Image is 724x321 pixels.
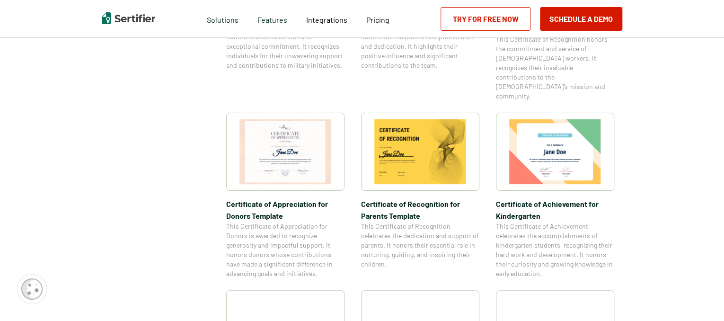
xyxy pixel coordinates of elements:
[366,13,389,25] a: Pricing
[366,15,389,24] span: Pricing
[226,113,344,278] a: Certificate of Appreciation for Donors​ TemplateCertificate of Appreciation for Donors​ TemplateT...
[239,119,331,184] img: Certificate of Appreciation for Donors​ Template
[509,119,601,184] img: Certificate of Achievement for Kindergarten
[496,222,614,278] span: This Certificate of Achievement celebrates the accomplishments of kindergarten students, recogniz...
[207,13,238,25] span: Solutions
[361,113,479,278] a: Certificate of Recognition for Parents TemplateCertificate of Recognition for Parents TemplateThi...
[361,23,479,70] span: This Employee of the Month Certificate honors the recipient’s exceptional work and dedication. It...
[361,222,479,269] span: This Certificate of Recognition celebrates the dedication and support of parents. It honors their...
[226,23,344,70] span: This Army Certificate of Appreciation honors dedicated service and exceptional commitment. It rec...
[540,7,622,31] button: Schedule a Demo
[306,13,347,25] a: Integrations
[257,13,287,25] span: Features
[496,35,614,101] span: This Certificate of Recognition honors the commitment and service of [DEMOGRAPHIC_DATA] workers. ...
[306,15,347,24] span: Integrations
[441,7,530,31] a: Try for Free Now
[361,198,479,222] span: Certificate of Recognition for Parents Template
[496,198,614,222] span: Certificate of Achievement for Kindergarten
[496,113,614,278] a: Certificate of Achievement for KindergartenCertificate of Achievement for KindergartenThis Certif...
[21,278,43,300] img: Cookie Popup Icon
[677,276,724,321] iframe: Chat Widget
[226,222,344,278] span: This Certificate of Appreciation for Donors is awarded to recognize generosity and impactful supp...
[374,119,466,184] img: Certificate of Recognition for Parents Template
[226,198,344,222] span: Certificate of Appreciation for Donors​ Template
[102,12,155,24] img: Sertifier | Digital Credentialing Platform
